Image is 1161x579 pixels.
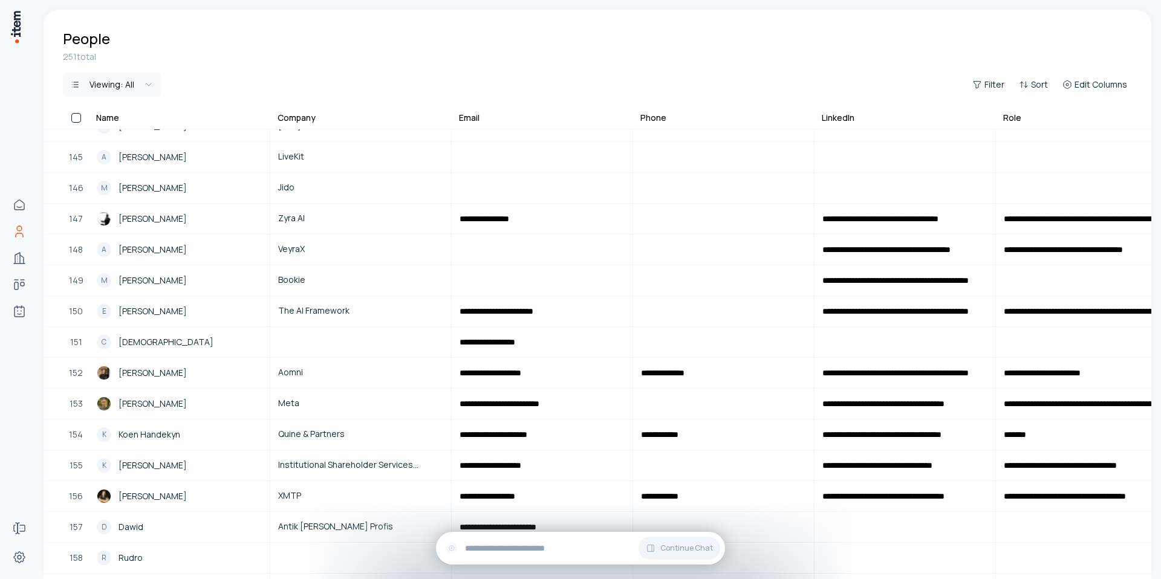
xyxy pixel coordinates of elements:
[271,513,450,542] a: Antik [PERSON_NAME] Profis
[63,29,110,48] h1: People
[119,150,187,164] span: [PERSON_NAME]
[278,304,443,317] span: The AI Framework
[119,490,187,503] span: [PERSON_NAME]
[271,173,450,202] a: Jido
[69,490,83,503] span: 156
[119,459,187,472] span: [PERSON_NAME]
[69,274,83,287] span: 149
[7,299,31,323] a: Agents
[89,143,269,172] a: A[PERSON_NAME]
[119,428,180,441] span: Koen Handekyn
[639,537,720,560] button: Continue Chat
[271,420,450,449] a: Quine & Partners
[89,297,269,326] a: E[PERSON_NAME]
[69,305,83,318] span: 150
[1031,79,1048,91] span: Sort
[89,328,269,357] a: C[DEMOGRAPHIC_DATA]
[278,112,316,124] div: Company
[89,79,134,91] div: Viewing:
[97,150,111,164] div: A
[278,150,443,163] span: LiveKit
[69,150,83,164] span: 145
[89,358,269,387] a: David Zhang[PERSON_NAME]
[69,366,83,380] span: 152
[97,551,111,565] div: R
[89,235,269,264] a: A[PERSON_NAME]
[70,335,82,349] span: 151
[278,396,443,410] span: Meta
[119,397,187,410] span: [PERSON_NAME]
[70,551,83,564] span: 158
[278,242,443,256] span: VeyraX
[271,266,450,295] a: Bookie
[278,489,443,502] span: XMTP
[97,273,111,288] div: M
[271,297,450,326] a: The AI Framework
[119,551,143,564] span: Rudro
[89,543,269,572] a: RRudro
[278,427,443,441] span: Quine & Partners
[97,427,111,442] div: K
[271,204,450,233] a: Zyra AI
[119,305,187,318] span: [PERSON_NAME]
[89,204,269,233] a: Marc Khamis[PERSON_NAME]
[271,389,450,418] a: Meta
[97,489,111,503] img: Shane Mac
[119,335,213,349] span: [DEMOGRAPHIC_DATA]
[822,112,854,124] div: LinkedIn
[70,459,83,472] span: 155
[119,212,187,225] span: [PERSON_NAME]
[10,10,22,44] img: Item Brain Logo
[7,193,31,217] a: Home
[271,358,450,387] a: Aomni
[271,451,450,480] a: Institutional Shareholder Services ([GEOGRAPHIC_DATA])
[119,366,187,380] span: [PERSON_NAME]
[97,520,111,534] div: D
[97,396,111,411] img: Chris Smith
[640,112,666,124] div: Phone
[119,520,143,534] span: Dawid
[69,181,83,195] span: 146
[278,212,443,225] span: Zyra AI
[89,173,269,202] a: M[PERSON_NAME]
[97,212,111,226] img: Marc Khamis
[97,304,111,319] div: E
[278,366,443,379] span: Aomni
[436,532,725,564] div: Continue Chat
[278,273,443,286] span: Bookie
[1058,76,1132,93] button: Edit Columns
[1075,79,1127,91] span: Edit Columns
[89,420,269,449] a: KKoen Handekyn
[89,513,269,542] a: DDawid
[271,235,450,264] a: VeyraX
[7,545,31,569] a: Settings
[69,243,83,256] span: 148
[89,389,269,418] a: Chris Smith[PERSON_NAME]
[278,181,443,194] span: Jido
[97,181,111,195] div: M
[7,516,31,540] a: Forms
[7,246,31,270] a: Companies
[70,520,83,534] span: 157
[459,112,480,124] div: Email
[984,79,1004,91] span: Filter
[89,482,269,511] a: Shane Mac[PERSON_NAME]
[69,428,83,441] span: 154
[119,181,187,195] span: [PERSON_NAME]
[97,242,111,257] div: A
[119,274,187,287] span: [PERSON_NAME]
[7,219,31,244] a: People
[271,482,450,511] a: XMTP
[69,212,83,225] span: 147
[63,51,1132,63] div: 251 total
[97,458,111,473] div: K
[70,397,83,410] span: 153
[96,112,119,124] div: Name
[7,273,31,297] a: Deals
[278,520,443,533] span: Antik [PERSON_NAME] Profis
[271,143,450,172] a: LiveKit
[278,458,443,471] span: Institutional Shareholder Services ([GEOGRAPHIC_DATA])
[1014,76,1053,93] button: Sort
[89,451,269,480] a: K[PERSON_NAME]
[119,243,187,256] span: [PERSON_NAME]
